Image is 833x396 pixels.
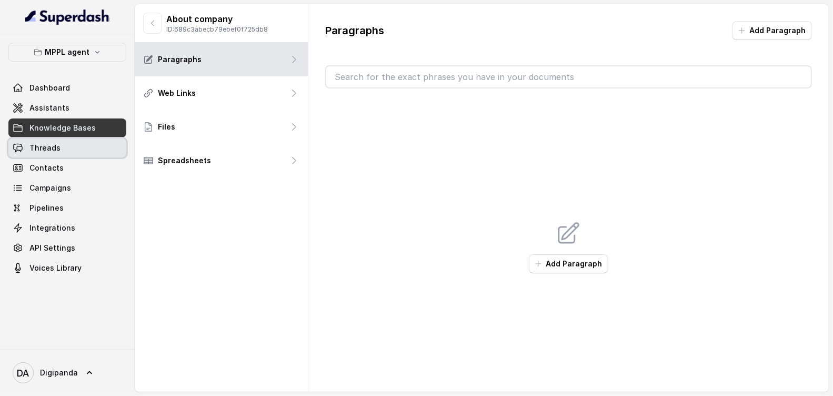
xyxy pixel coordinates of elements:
span: Digipanda [40,368,78,378]
img: light.svg [25,8,110,25]
span: Pipelines [29,203,64,213]
button: Add Paragraph [732,21,812,40]
a: Pipelines [8,199,126,217]
a: Digipanda [8,358,126,388]
span: API Settings [29,243,75,253]
p: Paragraphs [158,54,202,65]
span: Dashboard [29,83,70,93]
a: Campaigns [8,179,126,197]
p: Spreadsheets [158,155,211,166]
a: Contacts [8,159,126,177]
span: Contacts [29,163,64,173]
a: Knowledge Bases [8,118,126,137]
p: Files [158,122,175,132]
a: Assistants [8,98,126,117]
span: Threads [29,143,61,153]
span: Voices Library [29,263,82,273]
a: Dashboard [8,78,126,97]
span: Integrations [29,223,75,233]
p: Web Links [158,88,196,98]
span: Assistants [29,103,69,113]
a: Integrations [8,219,126,237]
p: ID: 689c3abecb79ebef0f725db8 [166,25,268,34]
a: API Settings [8,239,126,258]
input: Search for the exact phrases you have in your documents [326,66,811,87]
span: Campaigns [29,183,71,193]
span: Knowledge Bases [29,123,96,133]
button: MPPL agent [8,43,126,62]
p: About company [166,13,268,25]
text: DA [17,368,29,379]
p: Paragraphs [325,23,384,38]
p: MPPL agent [45,46,90,58]
a: Voices Library [8,259,126,278]
a: Threads [8,138,126,157]
button: Add Paragraph [529,254,608,273]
